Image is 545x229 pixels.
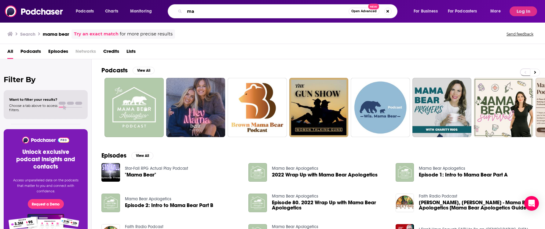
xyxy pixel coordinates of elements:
[510,6,537,16] button: Log In
[76,7,94,16] span: Podcasts
[9,97,57,102] span: Want to filter your results?
[5,5,64,17] img: Podchaser - Follow, Share and Rate Podcasts
[414,7,438,16] span: For Business
[419,200,535,210] span: [PERSON_NAME], [PERSON_NAME] - Mama Bear Apologetics {Mama Bear Apologetics Guide to Sexuality}
[248,194,267,212] img: Episode 80. 2022 Wrap Up with Mama Bear Apologetics
[185,6,349,16] input: Search podcasts, credits, & more...
[101,152,153,159] a: EpisodesView All
[20,46,41,59] a: Podcasts
[125,203,213,208] a: Episode 2: Intro to Mama Bear Part B
[272,200,388,210] a: Episode 80. 2022 Wrap Up with Mama Bear Apologetics
[101,67,128,74] h2: Podcasts
[105,7,118,16] span: Charts
[20,31,35,37] h3: Search
[126,6,160,16] button: open menu
[248,163,267,182] img: 2022 Wrap Up with Mama Bear Apologetics
[419,166,465,171] a: Mama Bear Apologetics
[419,172,508,177] a: Episode 1: Intro to Mama Bear Part A
[419,200,535,210] a: Ferrer, Hillary Morgan - Mama Bear Apologetics {Mama Bear Apologetics Guide to Sexuality}
[125,196,171,202] a: Mama Bear Apologetics
[505,31,535,37] button: Send feedback
[133,67,155,74] button: View All
[120,31,173,38] span: for more precise results
[48,46,68,59] a: Episodes
[351,10,377,13] span: Open Advanced
[444,6,486,16] button: open menu
[101,152,126,159] h2: Episodes
[272,166,318,171] a: Mama Bear Apologetics
[524,196,539,211] div: Open Intercom Messenger
[101,6,122,16] a: Charts
[101,67,155,74] a: PodcastsView All
[101,163,120,182] img: "Mama Bear"
[396,194,414,212] img: Ferrer, Hillary Morgan - Mama Bear Apologetics {Mama Bear Apologetics Guide to Sexuality}
[71,6,102,16] button: open menu
[4,75,88,84] h2: Filter By
[130,7,152,16] span: Monitoring
[409,6,445,16] button: open menu
[9,104,57,112] span: Choose a tab above to access filters.
[490,7,501,16] span: More
[272,194,318,199] a: Mama Bear Apologetics
[11,148,80,170] h3: Unlock exclusive podcast insights and contacts
[174,4,403,18] div: Search podcasts, credits, & more...
[126,46,136,59] a: Lists
[368,4,379,9] span: New
[125,166,188,171] a: Star-Fall RPG Actual Play Podcast
[125,172,156,177] a: "Mama Bear"
[272,172,378,177] a: 2022 Wrap Up with Mama Bear Apologetics
[28,199,64,209] button: Request a Demo
[7,46,13,59] a: All
[74,31,119,38] a: Try an exact match
[101,194,120,212] img: Episode 2: Intro to Mama Bear Part B
[22,136,70,144] img: Podchaser - Follow, Share and Rate Podcasts
[75,46,96,59] span: Networks
[349,8,379,15] button: Open AdvancedNew
[396,163,414,182] img: Episode 1: Intro to Mama Bear Part A
[486,6,508,16] button: open menu
[11,178,80,194] p: Access unparalleled data on the podcasts that matter to you and connect with confidence.
[103,46,119,59] a: Credits
[131,152,153,159] button: View All
[419,194,457,199] a: Faith Radio Podcast
[43,31,69,37] h3: mama bear
[448,7,477,16] span: For Podcasters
